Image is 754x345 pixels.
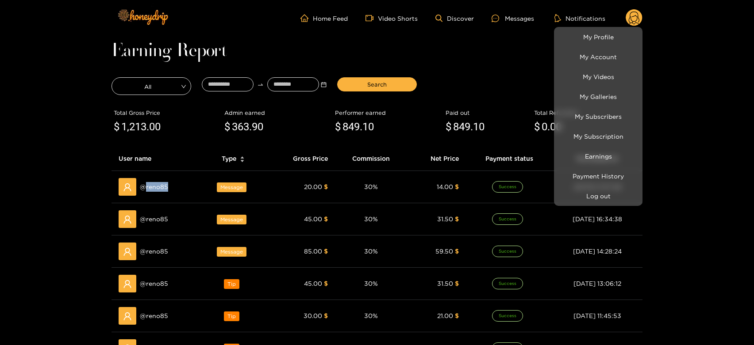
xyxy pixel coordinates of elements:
[556,69,640,84] a: My Videos
[556,29,640,45] a: My Profile
[556,188,640,204] button: Log out
[556,89,640,104] a: My Galleries
[556,168,640,184] a: Payment History
[556,148,640,164] a: Earnings
[556,109,640,124] a: My Subscribers
[556,129,640,144] a: My Subscription
[556,49,640,64] a: My Account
